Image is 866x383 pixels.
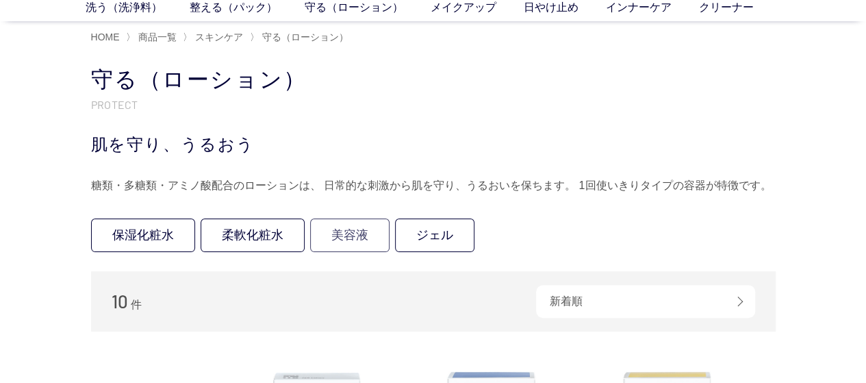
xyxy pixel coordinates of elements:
span: 守る（ローション） [262,32,348,42]
p: PROTECT [91,97,776,112]
span: 件 [131,299,142,310]
li: 〉 [250,31,352,44]
a: 美容液 [310,219,390,252]
span: 商品一覧 [138,32,177,42]
span: スキンケア [195,32,243,42]
span: 10 [112,291,128,312]
a: 守る（ローション） [259,32,348,42]
a: 商品一覧 [136,32,177,42]
li: 〉 [126,31,180,44]
div: 新着順 [536,285,755,318]
a: HOME [91,32,120,42]
h1: 守る（ローション） [91,65,776,95]
a: 保湿化粧水 [91,219,195,252]
div: 糖類・多糖類・アミノ酸配合のローションは、 日常的な刺激から肌を守り、うるおいを保ちます。 1回使いきりタイプの容器が特徴です。 [91,175,776,197]
a: 柔軟化粧水 [201,219,305,252]
div: 肌を守り、うるおう [91,132,776,157]
li: 〉 [183,31,246,44]
a: ジェル [395,219,474,252]
a: スキンケア [192,32,243,42]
